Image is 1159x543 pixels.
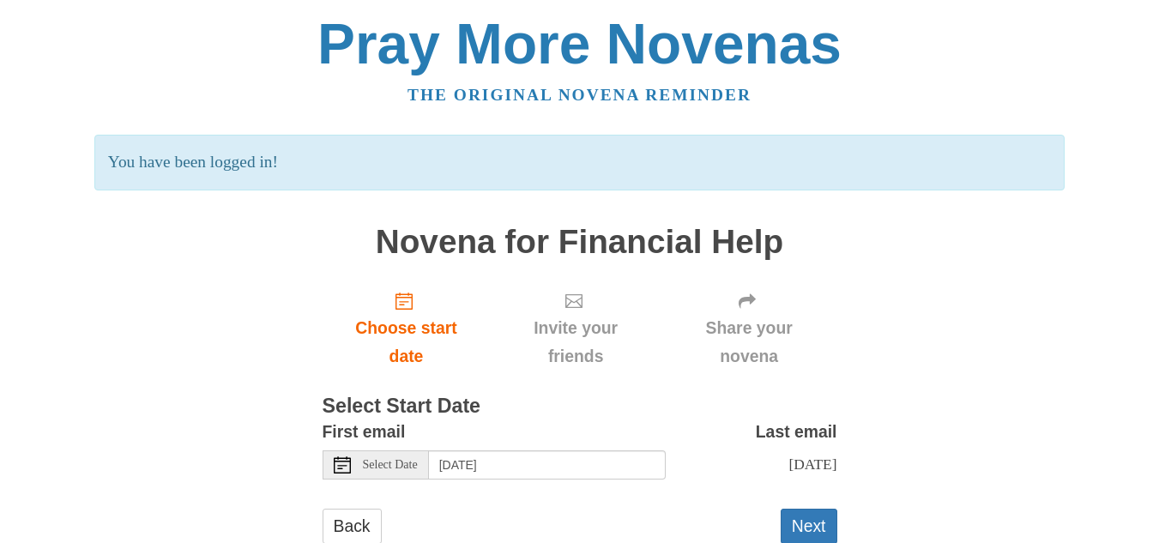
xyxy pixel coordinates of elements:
[756,418,837,446] label: Last email
[323,395,837,418] h3: Select Start Date
[323,224,837,261] h1: Novena for Financial Help
[94,135,1065,190] p: You have been logged in!
[788,456,836,473] span: [DATE]
[490,277,661,379] div: Click "Next" to confirm your start date first.
[317,12,842,75] a: Pray More Novenas
[323,418,406,446] label: First email
[340,314,474,371] span: Choose start date
[323,277,491,379] a: Choose start date
[507,314,643,371] span: Invite your friends
[407,86,752,104] a: The original novena reminder
[661,277,837,379] div: Click "Next" to confirm your start date first.
[363,459,418,471] span: Select Date
[679,314,820,371] span: Share your novena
